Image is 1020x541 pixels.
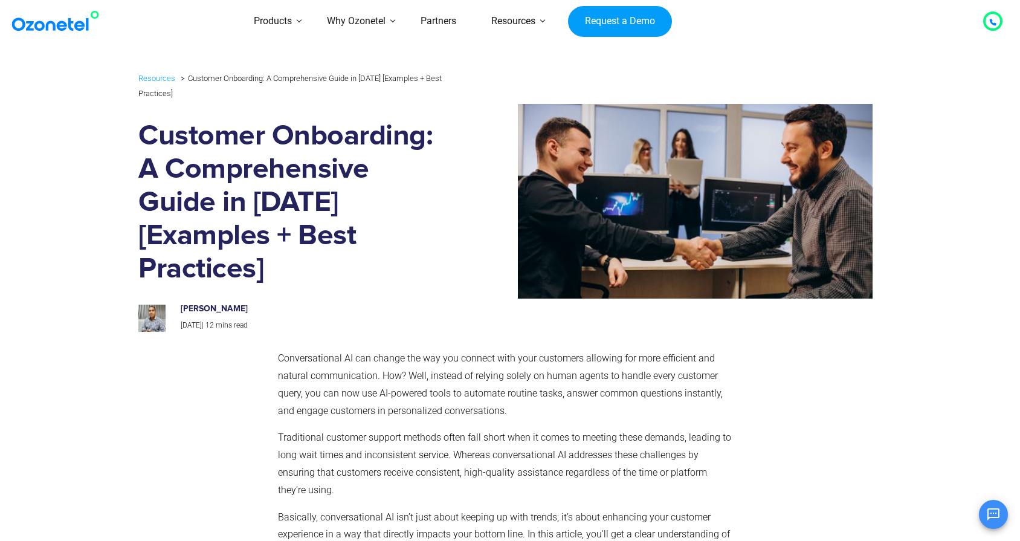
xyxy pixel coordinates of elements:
[181,304,436,314] h6: [PERSON_NAME]
[205,321,214,329] span: 12
[181,319,436,332] p: |
[278,432,731,495] span: Traditional customer support methods often fall short when it comes to meeting these demands, lea...
[979,500,1008,529] button: Open chat
[216,321,248,329] span: mins read
[278,352,723,416] span: Conversational AI can change the way you connect with your customers allowing for more efficient ...
[138,71,175,85] a: Resources
[138,305,166,332] img: prashanth-kancherla_avatar-200x200.jpeg
[138,120,448,286] h1: Customer Onboarding: A Comprehensive Guide in [DATE] [Examples + Best Practices]
[138,71,442,97] li: Customer Onboarding: A Comprehensive Guide in [DATE] [Examples + Best Practices]
[568,6,671,37] a: Request a Demo
[181,321,202,329] span: [DATE]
